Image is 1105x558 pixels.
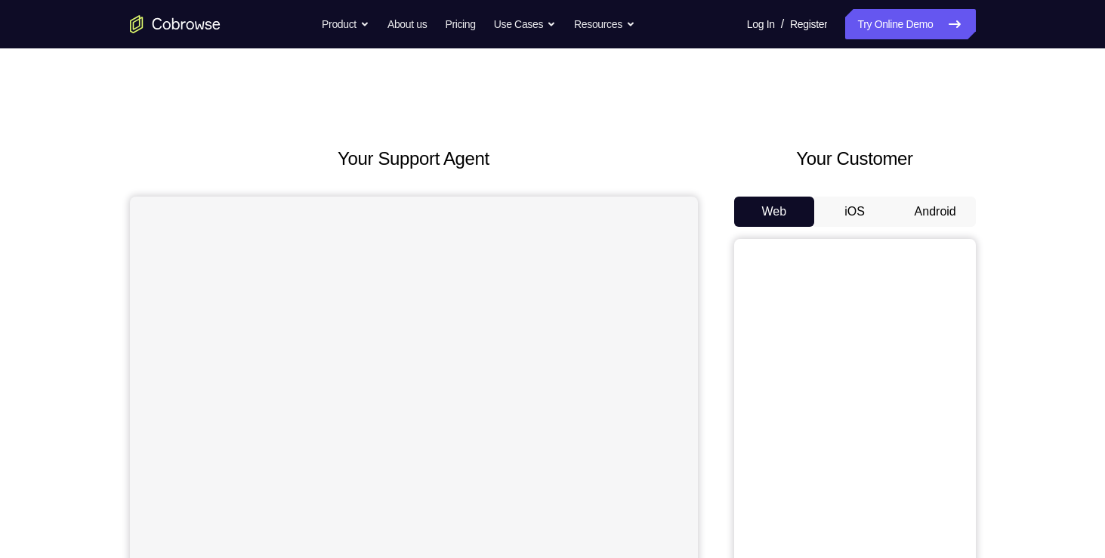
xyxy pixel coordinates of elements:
a: Register [790,9,827,39]
a: About us [387,9,427,39]
button: Resources [574,9,635,39]
span: / [781,15,784,33]
button: Web [734,197,815,227]
button: iOS [814,197,895,227]
button: Use Cases [494,9,556,39]
a: Pricing [445,9,475,39]
h2: Your Support Agent [130,145,698,172]
a: Log In [747,9,775,39]
a: Try Online Demo [845,9,975,39]
a: Go to the home page [130,15,221,33]
button: Product [322,9,369,39]
h2: Your Customer [734,145,976,172]
button: Android [895,197,976,227]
